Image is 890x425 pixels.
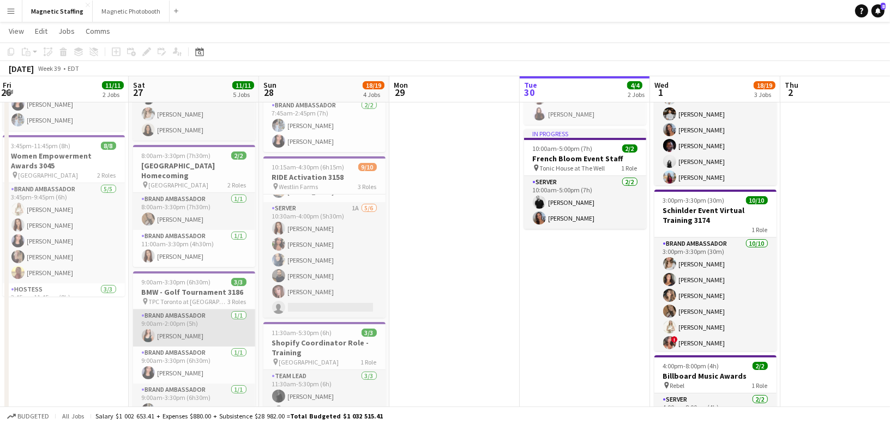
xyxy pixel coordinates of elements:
span: 27 [131,86,145,99]
span: ! [671,336,678,343]
span: 2 Roles [98,171,116,179]
span: 9:00am-3:30pm (6h30m) [142,278,211,286]
button: Magnetic Photobooth [93,1,170,22]
span: 2/2 [753,362,768,370]
app-job-card: 8:00am-3:30pm (7h30m)2/2[GEOGRAPHIC_DATA] Homecoming [GEOGRAPHIC_DATA]2 RolesBrand Ambassador1/18... [133,145,255,267]
span: View [9,26,24,36]
span: 1 Role [752,381,768,390]
span: 10/10 [746,196,768,204]
span: Sat [133,80,145,90]
span: [GEOGRAPHIC_DATA] [19,171,79,179]
span: 1 Role [752,226,768,234]
div: 3 Jobs [754,90,775,99]
app-card-role: Brand Ambassador2/27:45am-2:45pm (7h)[PERSON_NAME][PERSON_NAME] [263,99,386,152]
span: 10:15am-4:30pm (6h15m) [272,163,345,171]
app-job-card: 11:00am-11:30am (30m)6/7Asahi Pop Up Virtual Training 3198 Virtual1 RoleBrand Ambassador6/711:00a... [654,24,777,185]
span: Jobs [58,26,75,36]
span: 2/2 [231,151,246,160]
span: 11/11 [102,81,124,89]
h3: BMW - Golf Tournament 3186 [133,287,255,297]
span: 3/3 [231,278,246,286]
span: Rebel [670,381,685,390]
div: In progress [524,129,646,138]
span: 29 [392,86,408,99]
span: Total Budgeted $1 032 515.41 [290,412,383,420]
app-card-role: Brand Ambassador1/19:00am-2:00pm (5h)[PERSON_NAME] [133,309,255,347]
span: 9/10 [358,163,377,171]
span: 30 [522,86,537,99]
div: [DATE] [9,63,34,74]
app-job-card: 9:00am-3:30pm (6h30m)3/3BMW - Golf Tournament 3186 TPC Toronto at [GEOGRAPHIC_DATA]3 RolesBrand A... [133,271,255,421]
app-job-card: In progress10:00am-5:00pm (7h)2/2French Bloom Event Staff Tonic House at The Well1 RoleServer2/21... [524,129,646,229]
div: Salary $1 002 653.41 + Expenses $880.00 + Subsistence $28 982.00 = [95,412,383,420]
a: 8 [871,4,885,17]
div: 4 Jobs [363,90,384,99]
span: 8:00am-3:30pm (7h30m) [142,151,211,160]
a: Jobs [54,24,79,38]
span: Wed [654,80,669,90]
span: 2 [783,86,798,99]
app-card-role: Server2/210:00am-5:00pm (7h)[PERSON_NAME][PERSON_NAME] [524,176,646,229]
span: Sun [263,80,276,90]
div: 5 Jobs [233,90,254,99]
a: Comms [81,24,115,38]
span: [GEOGRAPHIC_DATA] [149,181,209,189]
h3: Shopify Coordinator Role - Training [263,338,386,357]
span: 1 Role [622,164,638,172]
div: 3:00pm-3:30pm (30m)10/10Schinlder Event Virtual Training 31741 RoleBrand Ambassador10/103:00pm-3:... [654,190,777,351]
app-card-role: Brand Ambassador1/111:00am-3:30pm (4h30m)[PERSON_NAME] [133,230,255,267]
a: Edit [31,24,52,38]
span: 4:00pm-8:00pm (4h) [663,362,719,370]
a: View [4,24,28,38]
app-card-role: Hostess3/33:45pm-11:45pm (8h) [3,283,125,355]
app-card-role: Brand Ambassador10/103:00pm-3:30pm (30m)[PERSON_NAME][PERSON_NAME][PERSON_NAME][PERSON_NAME][PERS... [654,238,777,417]
span: 8/8 [101,142,116,150]
span: [GEOGRAPHIC_DATA] [279,358,339,366]
app-card-role: Brand Ambassador5/53:45pm-9:45pm (6h)[PERSON_NAME][PERSON_NAME][PERSON_NAME][PERSON_NAME][PERSON_... [3,183,125,283]
span: 1 Role [361,358,377,366]
span: 3 Roles [228,297,246,306]
h3: [GEOGRAPHIC_DATA] Homecoming [133,161,255,180]
span: 18/19 [363,81,384,89]
span: 2/2 [622,144,638,153]
h3: Billboard Music Awards [654,371,777,381]
div: 2 Jobs [628,90,645,99]
span: Westlin Farms [279,183,318,191]
h3: RIDE Activation 3158 [263,172,386,182]
span: All jobs [60,412,86,420]
span: Tue [524,80,537,90]
span: 3:45pm-11:45pm (8h) [11,142,71,150]
span: Budgeted [17,412,49,420]
span: 28 [262,86,276,99]
h3: Women Empowerment Awards 3045 [3,151,125,171]
h3: French Bloom Event Staff [524,154,646,163]
span: 3 Roles [358,183,377,191]
span: 18/19 [754,81,775,89]
div: 10:15am-4:30pm (6h15m)9/10RIDE Activation 3158 Westlin Farms3 Roles[PERSON_NAME]![PERSON_NAME][PE... [263,156,386,318]
span: Mon [394,80,408,90]
button: Budgeted [5,410,51,422]
span: Thu [785,80,798,90]
span: Tonic House at The Well [540,164,605,172]
span: Fri [3,80,11,90]
span: Week 39 [36,64,63,72]
app-card-role: Brand Ambassador3/38:00am-4:00pm (8h)[PERSON_NAME][PERSON_NAME][PERSON_NAME] [133,72,255,141]
span: 8 [881,3,886,10]
app-card-role: Brand Ambassador6/711:00am-11:30am (30m)[PERSON_NAME][PERSON_NAME][PERSON_NAME][PERSON_NAME][PERS... [654,72,777,204]
span: Edit [35,26,47,36]
app-job-card: 3:45pm-11:45pm (8h)8/8Women Empowerment Awards 3045 [GEOGRAPHIC_DATA]2 RolesBrand Ambassador5/53:... [3,135,125,296]
h3: Schinlder Event Virtual Training 3174 [654,205,777,225]
span: 3:00pm-3:30pm (30m) [663,196,725,204]
span: 4/4 [627,81,642,89]
span: 26 [1,86,11,99]
button: Magnetic Staffing [22,1,93,22]
span: 2 Roles [228,181,246,189]
app-card-role: Server1A5/610:30am-4:00pm (5h30m)[PERSON_NAME][PERSON_NAME][PERSON_NAME][PERSON_NAME][PERSON_NAME] [263,202,386,318]
div: EDT [68,64,79,72]
span: 10:00am-5:00pm (7h) [533,144,593,153]
app-card-role: Brand Ambassador1/19:00am-3:30pm (6h30m)[PERSON_NAME] [133,347,255,384]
